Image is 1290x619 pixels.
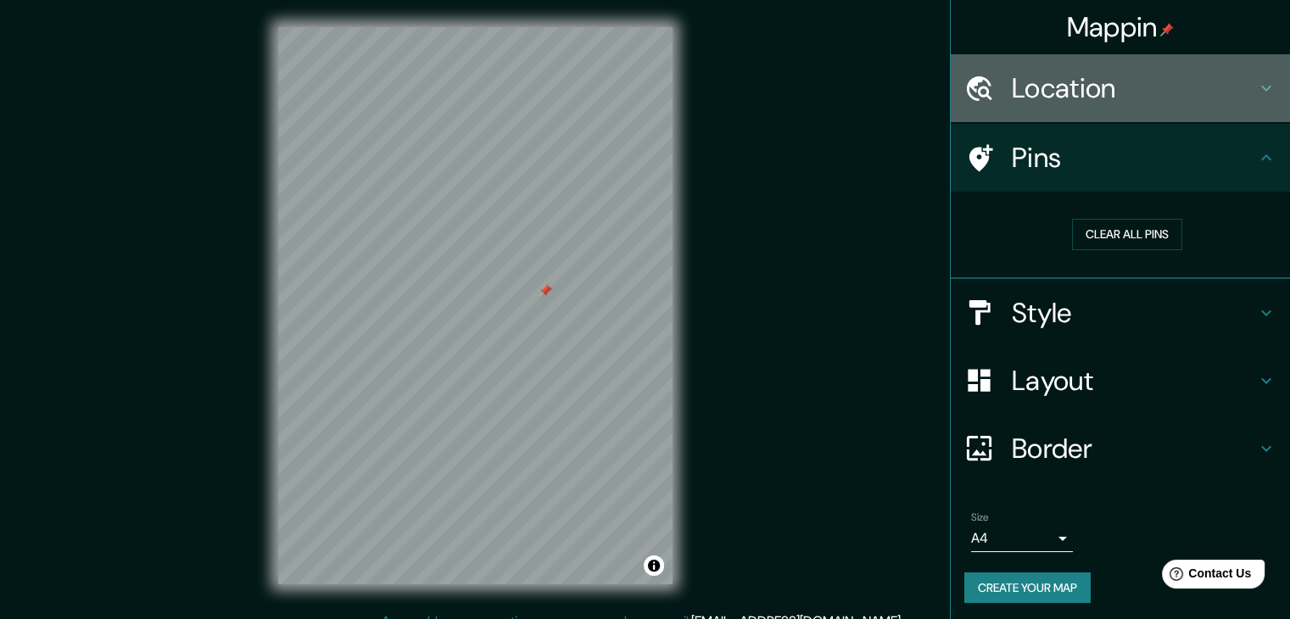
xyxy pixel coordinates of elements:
[951,279,1290,347] div: Style
[964,572,1091,604] button: Create your map
[1067,10,1175,44] h4: Mappin
[1012,296,1256,330] h4: Style
[971,525,1073,552] div: A4
[1160,23,1174,36] img: pin-icon.png
[1139,553,1271,600] iframe: Help widget launcher
[971,510,989,524] label: Size
[1012,141,1256,175] h4: Pins
[951,54,1290,122] div: Location
[951,347,1290,415] div: Layout
[1012,432,1256,466] h4: Border
[951,124,1290,192] div: Pins
[644,555,664,576] button: Toggle attribution
[1012,364,1256,398] h4: Layout
[278,27,673,584] canvas: Map
[1072,219,1182,250] button: Clear all pins
[951,415,1290,482] div: Border
[1012,71,1256,105] h4: Location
